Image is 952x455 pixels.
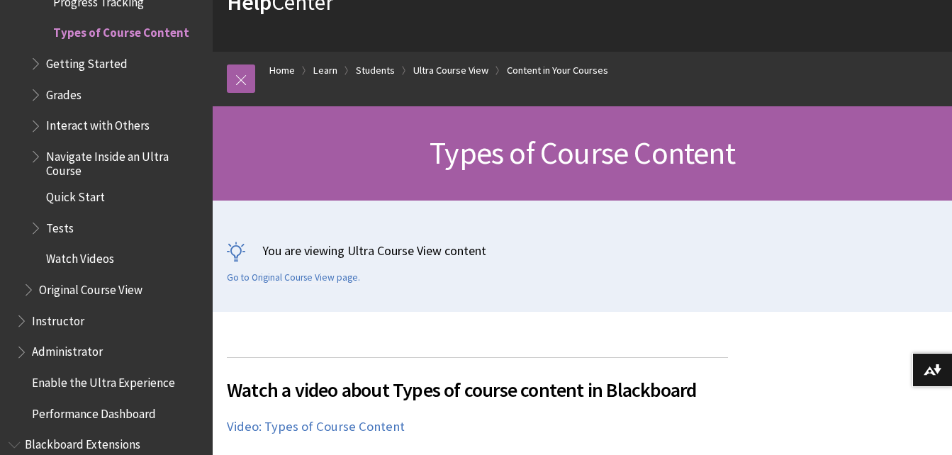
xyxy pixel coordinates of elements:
[46,247,114,266] span: Watch Videos
[430,133,735,172] span: Types of Course Content
[53,21,189,40] span: Types of Course Content
[46,114,150,133] span: Interact with Others
[46,52,128,71] span: Getting Started
[313,62,337,79] a: Learn
[269,62,295,79] a: Home
[227,271,360,284] a: Go to Original Course View page.
[227,375,728,405] span: Watch a video about Types of course content in Blackboard
[227,418,405,435] a: Video: Types of Course Content
[507,62,608,79] a: Content in Your Courses
[356,62,395,79] a: Students
[413,62,488,79] a: Ultra Course View
[46,216,74,235] span: Tests
[227,242,938,259] p: You are viewing Ultra Course View content
[46,185,105,204] span: Quick Start
[32,402,156,421] span: Performance Dashboard
[32,371,175,390] span: Enable the Ultra Experience
[32,309,84,328] span: Instructor
[32,340,103,359] span: Administrator
[46,145,203,178] span: Navigate Inside an Ultra Course
[25,433,140,452] span: Blackboard Extensions
[39,278,142,297] span: Original Course View
[46,83,82,102] span: Grades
